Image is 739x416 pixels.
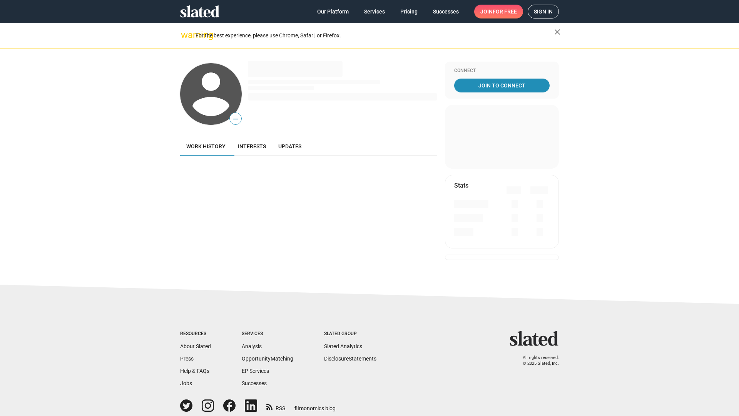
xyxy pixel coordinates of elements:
span: — [230,114,241,124]
a: About Slated [180,343,211,349]
span: Interests [238,143,266,149]
mat-card-title: Stats [454,181,468,190]
a: Services [358,5,391,18]
span: Work history [186,143,226,149]
a: OpportunityMatching [242,356,293,362]
a: Joinfor free [474,5,523,18]
div: Resources [180,331,211,337]
span: for free [493,5,517,18]
a: Jobs [180,380,192,386]
a: EP Services [242,368,269,374]
a: Our Platform [311,5,355,18]
div: Slated Group [324,331,376,337]
a: Press [180,356,194,362]
a: DisclosureStatements [324,356,376,362]
a: Analysis [242,343,262,349]
div: Connect [454,68,550,74]
a: Pricing [394,5,424,18]
span: Join To Connect [456,79,548,92]
a: Join To Connect [454,79,550,92]
a: filmonomics blog [294,399,336,412]
a: Interests [232,137,272,156]
span: Updates [278,143,301,149]
a: Slated Analytics [324,343,362,349]
span: Pricing [400,5,418,18]
span: Our Platform [317,5,349,18]
a: Successes [427,5,465,18]
div: Services [242,331,293,337]
a: RSS [266,400,285,412]
span: film [294,405,304,411]
a: Updates [272,137,308,156]
a: Sign in [528,5,559,18]
a: Successes [242,380,267,386]
span: Successes [433,5,459,18]
a: Help & FAQs [180,368,209,374]
p: All rights reserved. © 2025 Slated, Inc. [515,355,559,366]
span: Services [364,5,385,18]
span: Join [480,5,517,18]
mat-icon: close [553,27,562,37]
div: For the best experience, please use Chrome, Safari, or Firefox. [196,30,554,41]
a: Work history [180,137,232,156]
span: Sign in [534,5,553,18]
mat-icon: warning [181,30,190,40]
